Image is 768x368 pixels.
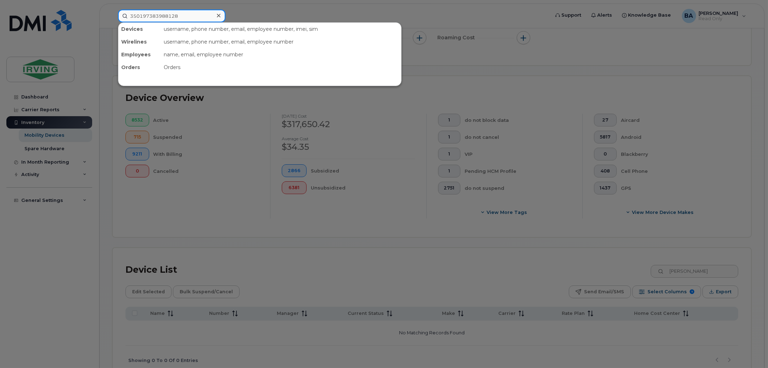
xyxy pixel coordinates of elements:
div: Wirelines [118,35,161,48]
div: Orders [161,61,401,74]
div: Orders [118,61,161,74]
div: username, phone number, email, employee number, imei, sim [161,23,401,35]
div: name, email, employee number [161,48,401,61]
div: Devices [118,23,161,35]
div: Employees [118,48,161,61]
input: Find something... [118,10,225,22]
div: username, phone number, email, employee number [161,35,401,48]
